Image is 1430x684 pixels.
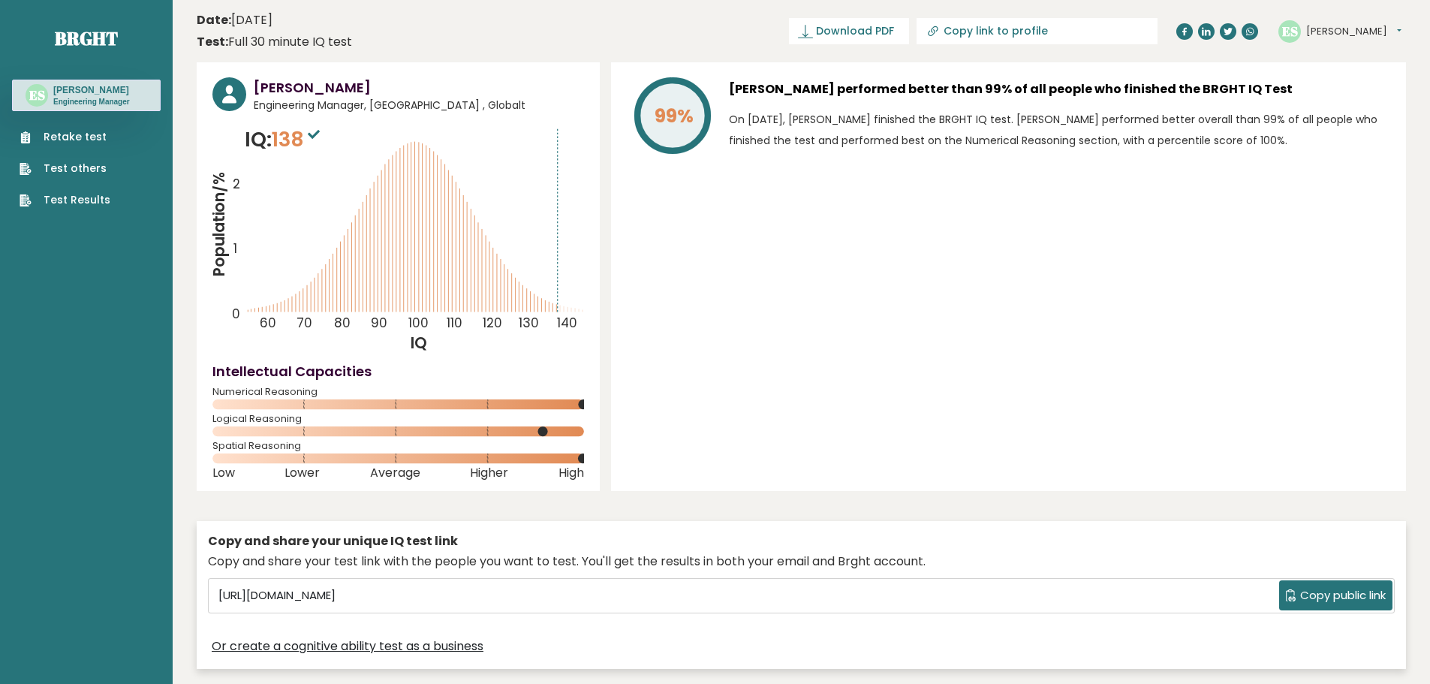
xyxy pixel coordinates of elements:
[272,125,324,153] span: 138
[557,314,577,332] tspan: 140
[1279,580,1392,610] button: Copy public link
[212,443,584,449] span: Spatial Reasoning
[55,26,118,50] a: Brght
[260,314,276,332] tspan: 60
[20,161,110,176] a: Test others
[208,532,1395,550] div: Copy and share your unique IQ test link
[558,470,584,476] span: High
[212,361,584,381] h4: Intellectual Capacities
[212,470,235,476] span: Low
[447,314,462,332] tspan: 110
[212,389,584,395] span: Numerical Reasoning
[254,98,584,113] span: Engineering Manager, [GEOGRAPHIC_DATA] , Globalt
[408,314,429,332] tspan: 100
[197,11,231,29] b: Date:
[519,314,540,332] tspan: 130
[197,33,352,51] div: Full 30 minute IQ test
[53,97,130,107] p: Engineering Manager
[411,333,428,354] tspan: IQ
[254,77,584,98] h3: [PERSON_NAME]
[1306,24,1401,39] button: [PERSON_NAME]
[470,470,508,476] span: Higher
[212,637,483,655] a: Or create a cognitive ability test as a business
[483,314,502,332] tspan: 120
[371,314,387,332] tspan: 90
[1282,22,1298,39] text: ES
[212,416,584,422] span: Logical Reasoning
[233,240,237,258] tspan: 1
[729,109,1390,151] p: On [DATE], [PERSON_NAME] finished the BRGHT IQ test. [PERSON_NAME] performed better overall than ...
[208,553,1395,571] div: Copy and share your test link with the people you want to test. You'll get the results in both yo...
[53,84,130,96] h3: [PERSON_NAME]
[232,305,240,323] tspan: 0
[197,11,272,29] time: [DATE]
[20,192,110,208] a: Test Results
[197,33,228,50] b: Test:
[284,470,320,476] span: Lower
[209,172,230,277] tspan: Population/%
[789,18,909,44] a: Download PDF
[245,125,324,155] p: IQ:
[816,23,894,39] span: Download PDF
[729,77,1390,101] h3: [PERSON_NAME] performed better than 99% of all people who finished the BRGHT IQ Test
[233,176,240,194] tspan: 2
[297,314,312,332] tspan: 70
[29,86,45,104] text: ES
[334,314,351,332] tspan: 80
[20,129,110,145] a: Retake test
[370,470,420,476] span: Average
[655,103,694,129] tspan: 99%
[1300,587,1386,604] span: Copy public link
